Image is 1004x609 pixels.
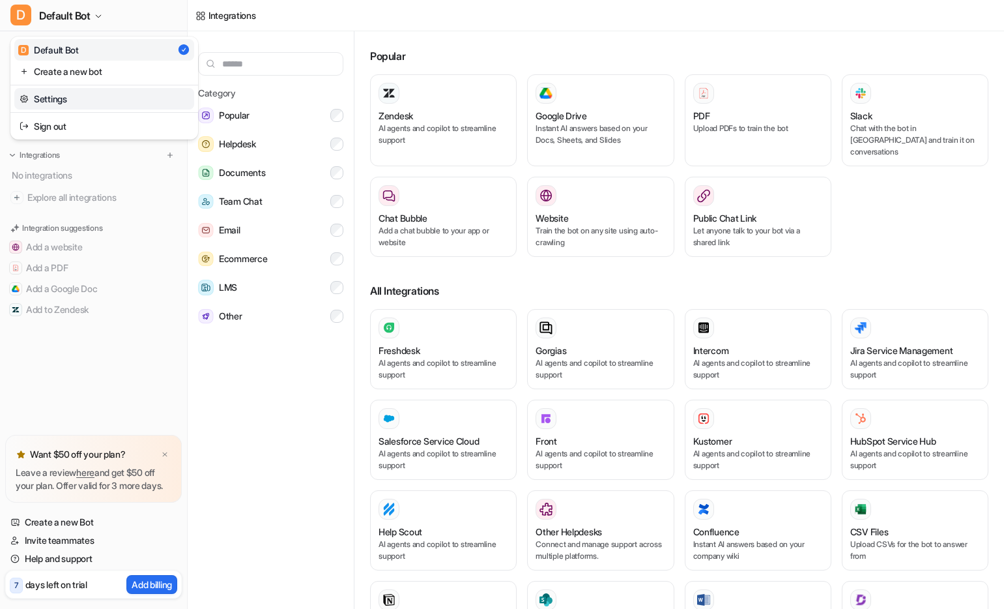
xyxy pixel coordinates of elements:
[14,115,194,137] a: Sign out
[18,43,79,57] div: Default Bot
[20,92,29,106] img: reset
[10,37,198,140] div: DDefault Bot
[20,65,29,78] img: reset
[39,7,91,25] span: Default Bot
[14,88,194,110] a: Settings
[18,45,29,55] span: D
[10,5,31,25] span: D
[14,61,194,82] a: Create a new bot
[20,119,29,133] img: reset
